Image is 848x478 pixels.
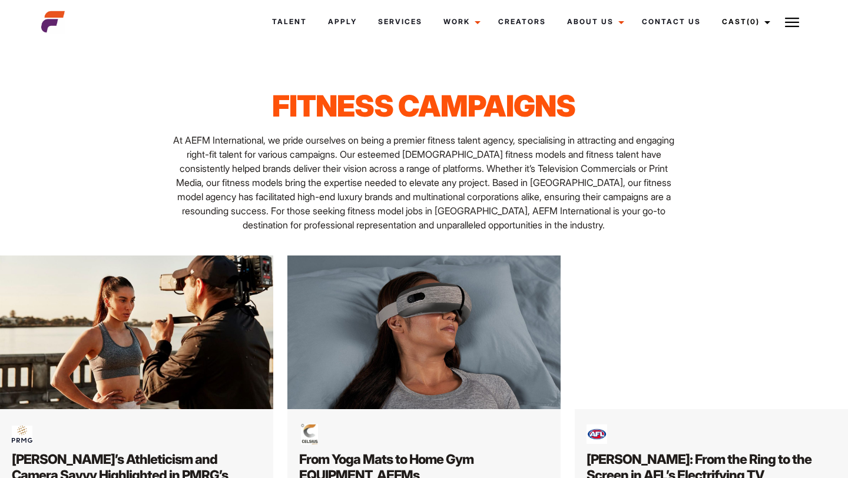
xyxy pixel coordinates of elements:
[367,6,433,38] a: Services
[317,6,367,38] a: Apply
[299,424,320,444] img: 569291623.celsius.brand_.mark_.new_.logo_
[556,6,631,38] a: About Us
[287,255,561,409] img: 1@3x 11 scaled
[12,424,32,444] img: download
[171,88,677,124] h1: Fitness Campaigns
[711,6,777,38] a: Cast(0)
[171,133,677,232] p: At AEFM International, we pride ourselves on being a premier fitness talent agency, specialising ...
[575,255,848,409] img: Screenshot 2024 05 29 at 1.50.28 PM 1
[488,6,556,38] a: Creators
[261,6,317,38] a: Talent
[433,6,488,38] a: Work
[631,6,711,38] a: Contact Us
[41,10,65,34] img: cropped-aefm-brand-fav-22-square.png
[785,15,799,29] img: Burger icon
[587,424,607,444] img: download 1
[747,17,760,26] span: (0)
